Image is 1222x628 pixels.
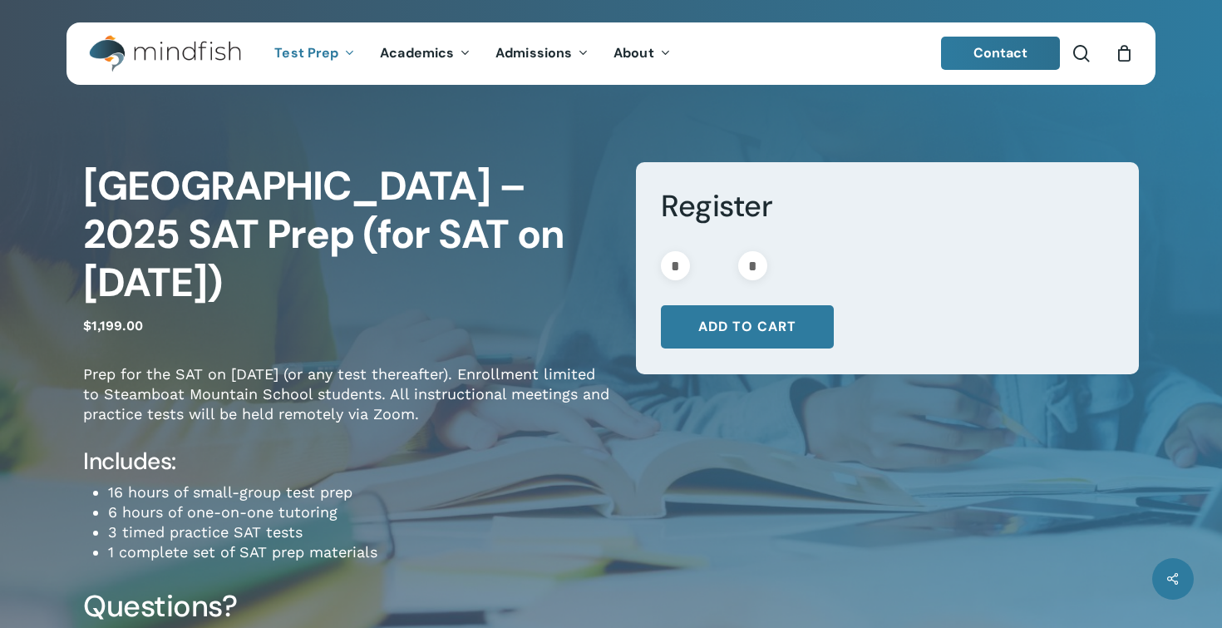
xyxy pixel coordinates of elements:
h3: Questions? [83,587,611,626]
h4: Includes: [83,447,611,477]
a: About [601,47,683,61]
span: Academics [380,44,454,62]
li: 6 hours of one-on-one tutoring [108,502,611,522]
p: Prep for the SAT on [DATE] (or any test thereafter). Enrollment limited to Steamboat Mountain Sch... [83,364,611,447]
h3: Register [661,187,1114,225]
span: Admissions [495,44,572,62]
bdi: 1,199.00 [83,318,143,334]
nav: Main Menu [262,22,682,85]
input: Product quantity [695,251,733,280]
span: About [613,44,654,62]
li: 3 timed practice SAT tests [108,522,611,542]
header: Main Menu [67,22,1155,85]
a: Contact [941,37,1061,70]
li: 1 complete set of SAT prep materials [108,542,611,562]
a: Academics [367,47,483,61]
a: Test Prep [262,47,367,61]
span: Test Prep [274,44,338,62]
li: 16 hours of small-group test prep [108,482,611,502]
button: Add to cart [661,305,834,349]
span: $ [83,318,91,334]
a: Admissions [483,47,601,61]
h1: [GEOGRAPHIC_DATA] – 2025 SAT Prep (for SAT on [DATE]) [83,162,611,307]
span: Contact [973,44,1028,62]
